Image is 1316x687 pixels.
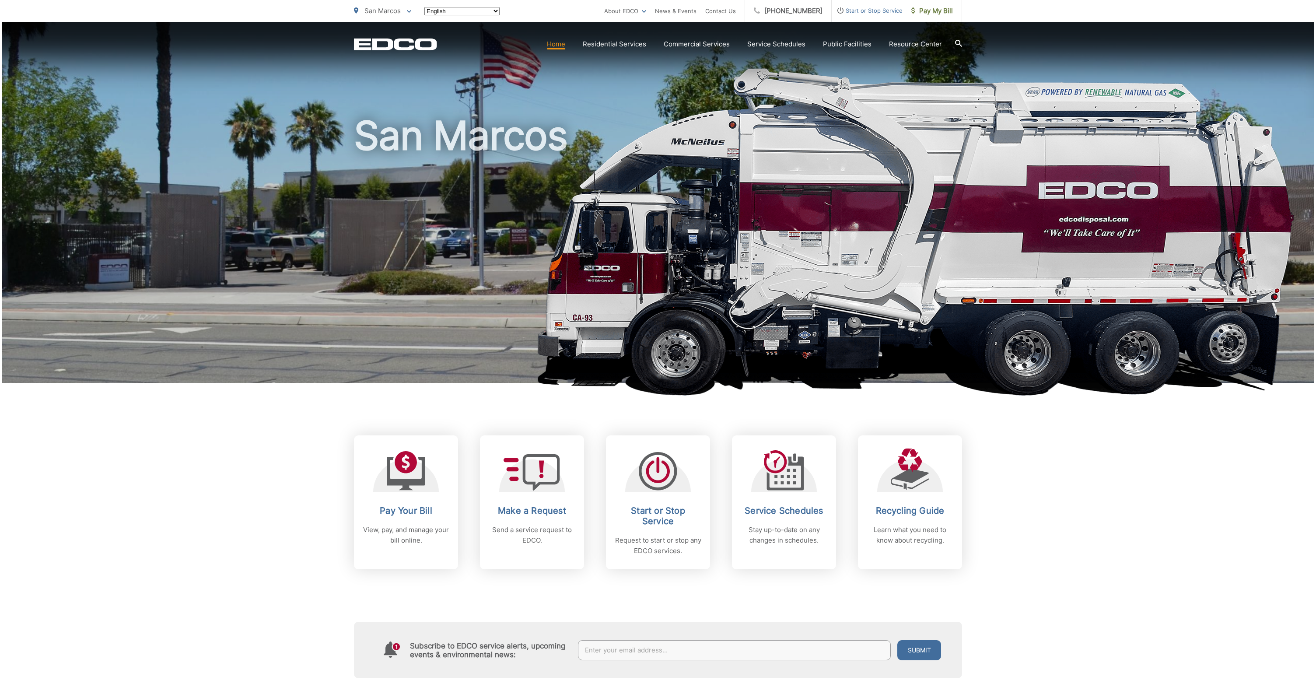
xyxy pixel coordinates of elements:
[655,6,696,16] a: News & Events
[547,39,565,49] a: Home
[363,505,449,516] h2: Pay Your Bill
[911,6,953,16] span: Pay My Bill
[480,435,584,569] a: Make a Request Send a service request to EDCO.
[578,640,891,660] input: Enter your email address...
[664,39,730,49] a: Commercial Services
[489,525,575,546] p: Send a service request to EDCO.
[363,525,449,546] p: View, pay, and manage your bill online.
[364,7,401,15] span: San Marcos
[354,114,962,391] h1: San Marcos
[354,435,458,569] a: Pay Your Bill View, pay, and manage your bill online.
[410,641,569,659] h4: Subscribe to EDCO service alerts, upcoming events & environmental news:
[732,435,836,569] a: Service Schedules Stay up-to-date on any changes in schedules.
[604,6,646,16] a: About EDCO
[615,535,701,556] p: Request to start or stop any EDCO services.
[741,525,827,546] p: Stay up-to-date on any changes in schedules.
[741,505,827,516] h2: Service Schedules
[747,39,805,49] a: Service Schedules
[823,39,871,49] a: Public Facilities
[583,39,646,49] a: Residential Services
[705,6,736,16] a: Contact Us
[867,525,953,546] p: Learn what you need to know about recycling.
[858,435,962,569] a: Recycling Guide Learn what you need to know about recycling.
[897,640,941,660] button: Submit
[424,7,500,15] select: Select a language
[615,505,701,526] h2: Start or Stop Service
[867,505,953,516] h2: Recycling Guide
[889,39,942,49] a: Resource Center
[354,38,437,50] a: EDCD logo. Return to the homepage.
[489,505,575,516] h2: Make a Request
